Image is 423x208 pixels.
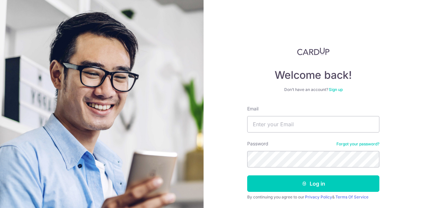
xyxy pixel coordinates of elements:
[247,105,258,112] label: Email
[247,87,379,92] div: Don’t have an account?
[247,140,268,147] label: Password
[297,47,329,55] img: CardUp Logo
[247,116,379,133] input: Enter your Email
[247,69,379,82] h4: Welcome back!
[335,194,368,199] a: Terms Of Service
[247,194,379,200] div: By continuing you agree to our &
[336,141,379,147] a: Forgot your password?
[329,87,343,92] a: Sign up
[305,194,332,199] a: Privacy Policy
[247,175,379,192] button: Log in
